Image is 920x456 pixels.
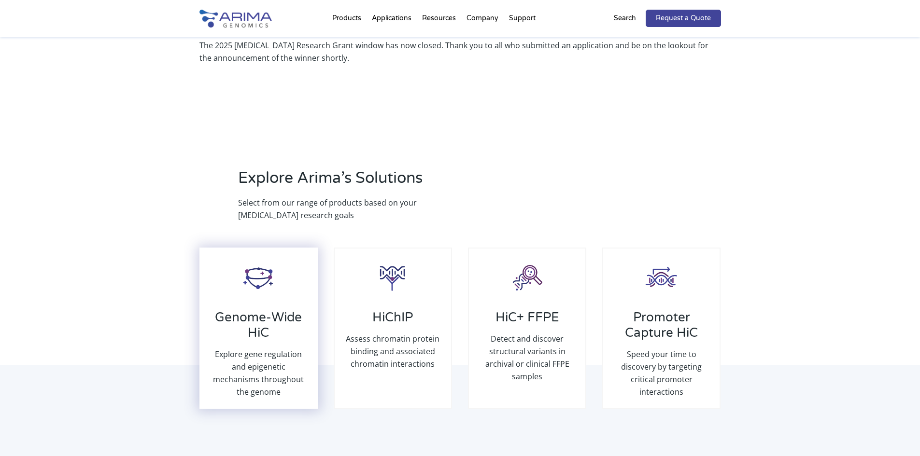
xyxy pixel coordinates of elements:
[614,12,636,25] p: Search
[199,39,721,64] div: The 2025 [MEDICAL_DATA] Research Grant window has now closed. Thank you to all who submitted an a...
[344,332,442,370] p: Assess chromatin protein binding and associated chromatin interactions
[479,332,576,383] p: Detect and discover structural variants in archival or clinical FFPE samples
[239,258,278,297] img: HiC_Icon_Arima-Genomics.png
[210,348,308,398] p: Explore gene regulation and epigenetic mechanisms throughout the genome
[508,258,547,297] img: Capture-HiC_Icon_Arima-Genomics.png
[373,258,412,297] img: HiCHiP_Icon_Arima-Genomics.png
[479,310,576,332] h3: HiC+ FFPE
[344,310,442,332] h3: HiChIP
[210,310,308,348] h3: Genome-Wide HiC
[646,10,721,27] a: Request a Quote
[613,310,710,348] h3: Promoter Capture HiC
[238,196,446,221] p: Select from our range of products based on your [MEDICAL_DATA] research goals
[613,348,710,398] p: Speed your time to discovery by targeting critical promoter interactions
[642,258,681,297] img: Promoter-HiC_Icon_Arima-Genomics.png
[199,10,272,28] img: Arima-Genomics-logo
[238,167,446,196] h2: Explore Arima’s Solutions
